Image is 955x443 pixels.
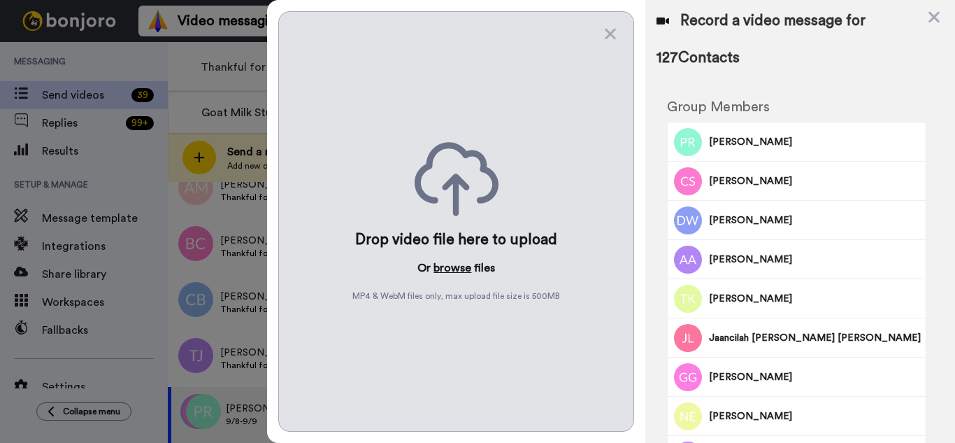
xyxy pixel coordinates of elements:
span: [PERSON_NAME] [709,370,921,384]
img: Image of Amber Anderson [674,246,702,274]
span: MP4 & WebM files only, max upload file size is 500 MB [352,290,560,302]
div: Drop video file here to upload [355,230,557,250]
span: [PERSON_NAME] [709,213,921,227]
h2: Group Members [667,99,926,115]
span: Jaancilah [PERSON_NAME] [PERSON_NAME] [709,331,921,345]
img: Image of Carol Shorey [674,167,702,195]
span: [PERSON_NAME] [709,174,921,188]
span: [PERSON_NAME] [709,409,921,423]
span: [PERSON_NAME] [709,292,921,306]
img: Image of Naomi Edwards [674,402,702,430]
button: browse [433,260,471,276]
img: Image of Jaancilah Leyro Leyro [674,324,702,352]
img: Image of Deborah Weaver [674,206,702,234]
span: [PERSON_NAME] [709,253,921,267]
p: Or files [417,260,495,276]
img: Image of Penny Rueth [674,128,702,156]
span: [PERSON_NAME] [709,135,921,149]
img: Image of Tracy Kimzey [674,285,702,313]
img: Image of Gary Gliko [674,363,702,391]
